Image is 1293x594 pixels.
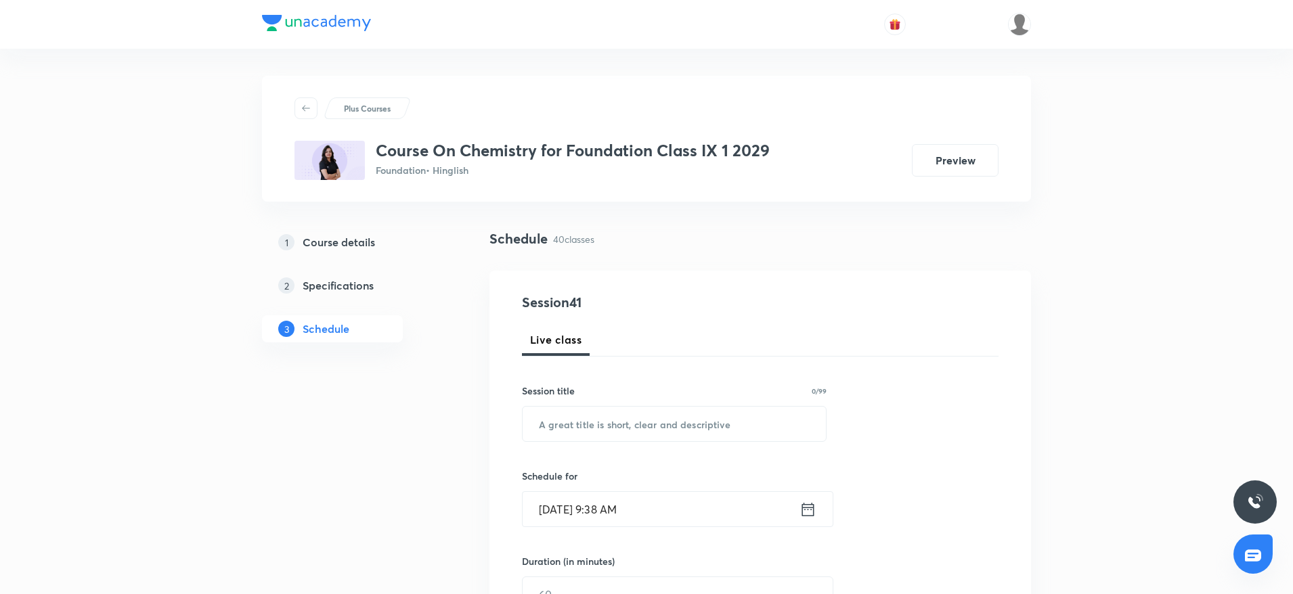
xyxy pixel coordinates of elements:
[1247,494,1263,510] img: ttu
[376,141,770,160] h3: Course On Chemistry for Foundation Class IX 1 2029
[303,321,349,337] h5: Schedule
[278,277,294,294] p: 2
[522,469,827,483] h6: Schedule for
[262,229,446,256] a: 1Course details
[262,15,371,35] a: Company Logo
[278,234,294,250] p: 1
[522,292,769,313] h4: Session 41
[553,232,594,246] p: 40 classes
[523,407,826,441] input: A great title is short, clear and descriptive
[889,18,901,30] img: avatar
[294,141,365,180] img: 1E8BC0A7-415F-4DE9-B04F-A5D7F3798C7D_plus.png
[884,14,906,35] button: avatar
[912,144,999,177] button: Preview
[522,554,615,568] h6: Duration (in minutes)
[489,229,548,249] h4: Schedule
[344,102,391,114] p: Plus Courses
[522,384,575,398] h6: Session title
[303,277,374,294] h5: Specifications
[1008,13,1031,36] img: Shivank
[262,15,371,31] img: Company Logo
[262,272,446,299] a: 2Specifications
[376,163,770,177] p: Foundation • Hinglish
[530,332,582,348] span: Live class
[303,234,375,250] h5: Course details
[812,388,827,394] p: 0/99
[278,321,294,337] p: 3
